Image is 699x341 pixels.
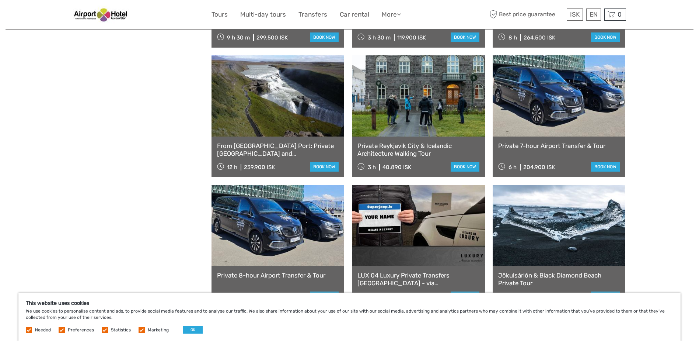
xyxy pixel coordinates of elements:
[524,34,555,41] div: 264.500 ISK
[227,34,250,41] span: 9 h 30 m
[340,9,369,20] a: Car rental
[73,6,129,24] img: 381-0c194994-509c-4dbb-911f-b95e579ec964_logo_small.jpg
[310,292,339,301] a: book now
[256,34,288,41] div: 299.500 ISK
[227,164,237,170] span: 12 h
[298,9,327,20] a: Transfers
[451,162,479,172] a: book now
[591,292,620,301] a: book now
[451,32,479,42] a: book now
[382,164,411,170] div: 40.890 ISK
[382,9,401,20] a: More
[26,300,673,306] h5: This website uses cookies
[498,142,620,149] a: Private 7-hour Airport Transfer & Tour
[18,293,681,341] div: We use cookies to personalise content and ads, to provide social media features and to analyse ou...
[10,13,83,19] p: We're away right now. Please check back later!
[397,34,426,41] div: 119.900 ISK
[508,34,517,41] span: 8 h
[368,164,376,170] span: 3 h
[148,327,169,333] label: Marketing
[240,9,286,20] a: Multi-day tours
[212,9,228,20] a: Tours
[217,142,339,157] a: From [GEOGRAPHIC_DATA] Port: Private [GEOGRAPHIC_DATA] and [GEOGRAPHIC_DATA]
[591,32,620,42] a: book now
[357,272,479,287] a: LUX 04 Luxury Private Transfers [GEOGRAPHIC_DATA] - via [GEOGRAPHIC_DATA] or via [GEOGRAPHIC_DATA...
[570,11,580,18] span: ISK
[488,8,565,21] span: Best price guarantee
[111,327,131,333] label: Statistics
[244,164,275,170] div: 239.900 ISK
[183,326,203,334] button: OK
[357,142,479,157] a: Private Reykjavik City & Icelandic Architecture Walking Tour
[217,272,339,279] a: Private 8-hour Airport Transfer & Tour
[523,164,555,170] div: 204.900 ISK
[451,292,479,301] a: book now
[310,162,339,172] a: book now
[508,164,517,170] span: 6 h
[498,272,620,287] a: Jökulsárlón & Black Diamond Beach Private Tour
[368,34,391,41] span: 3 h 30 m
[85,11,94,20] button: Open LiveChat chat widget
[586,8,601,21] div: EN
[310,32,339,42] a: book now
[68,327,94,333] label: Preferences
[591,162,620,172] a: book now
[35,327,51,333] label: Needed
[616,11,623,18] span: 0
